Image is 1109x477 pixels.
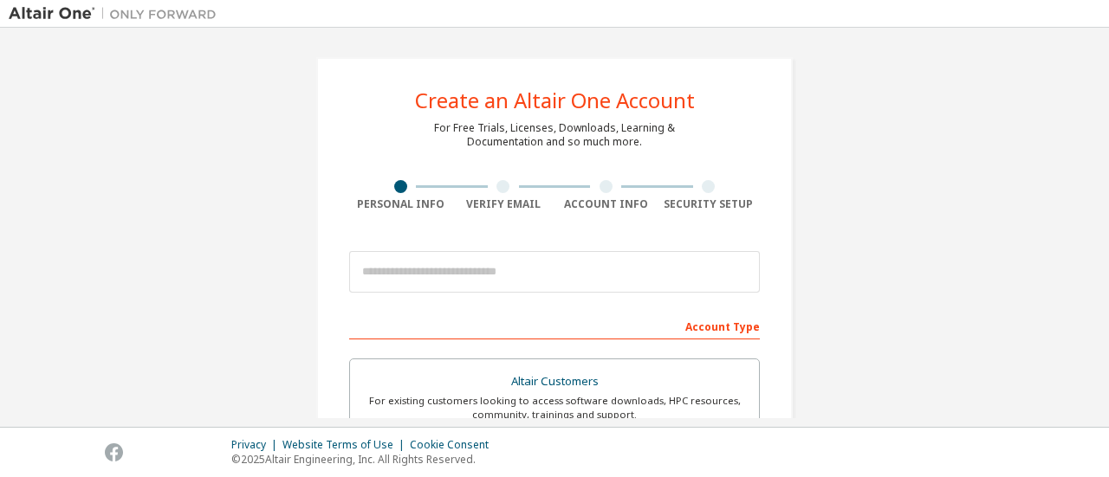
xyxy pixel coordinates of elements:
[415,90,695,111] div: Create an Altair One Account
[658,197,761,211] div: Security Setup
[231,438,282,452] div: Privacy
[349,312,760,339] div: Account Type
[105,443,123,461] img: facebook.svg
[554,197,658,211] div: Account Info
[410,438,499,452] div: Cookie Consent
[434,121,675,149] div: For Free Trials, Licenses, Downloads, Learning & Documentation and so much more.
[231,452,499,467] p: © 2025 Altair Engineering, Inc. All Rights Reserved.
[9,5,225,23] img: Altair One
[349,197,452,211] div: Personal Info
[452,197,555,211] div: Verify Email
[360,394,749,422] div: For existing customers looking to access software downloads, HPC resources, community, trainings ...
[282,438,410,452] div: Website Terms of Use
[360,370,749,394] div: Altair Customers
